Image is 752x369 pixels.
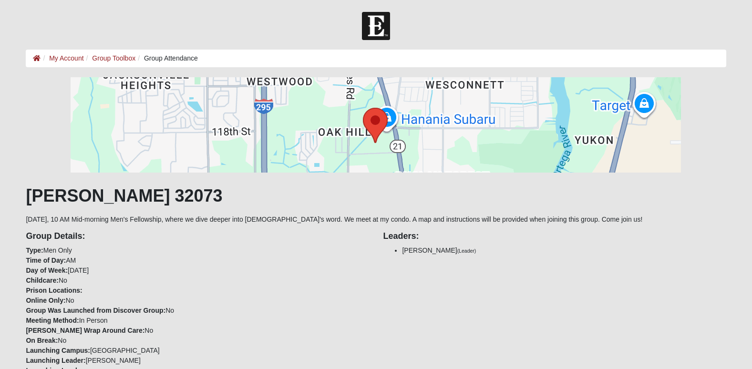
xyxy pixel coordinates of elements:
strong: Prison Locations: [26,287,82,294]
strong: On Break: [26,337,58,344]
li: [PERSON_NAME] [402,246,726,256]
strong: [PERSON_NAME] Wrap Around Care: [26,327,144,334]
a: Group Toolbox [92,54,135,62]
strong: Day of Week: [26,266,68,274]
li: Group Attendance [135,53,198,63]
h4: Group Details: [26,231,369,242]
img: Church of Eleven22 Logo [362,12,390,40]
strong: Time of Day: [26,256,66,264]
strong: Type: [26,246,43,254]
strong: Childcare: [26,277,58,284]
strong: Launching Campus: [26,347,90,354]
strong: Group Was Launched from Discover Group: [26,307,165,314]
strong: Meeting Method: [26,317,79,324]
h1: [PERSON_NAME] 32073 [26,185,726,206]
h4: Leaders: [383,231,726,242]
small: (Leader) [457,248,476,254]
a: My Account [49,54,83,62]
strong: Online Only: [26,297,65,304]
